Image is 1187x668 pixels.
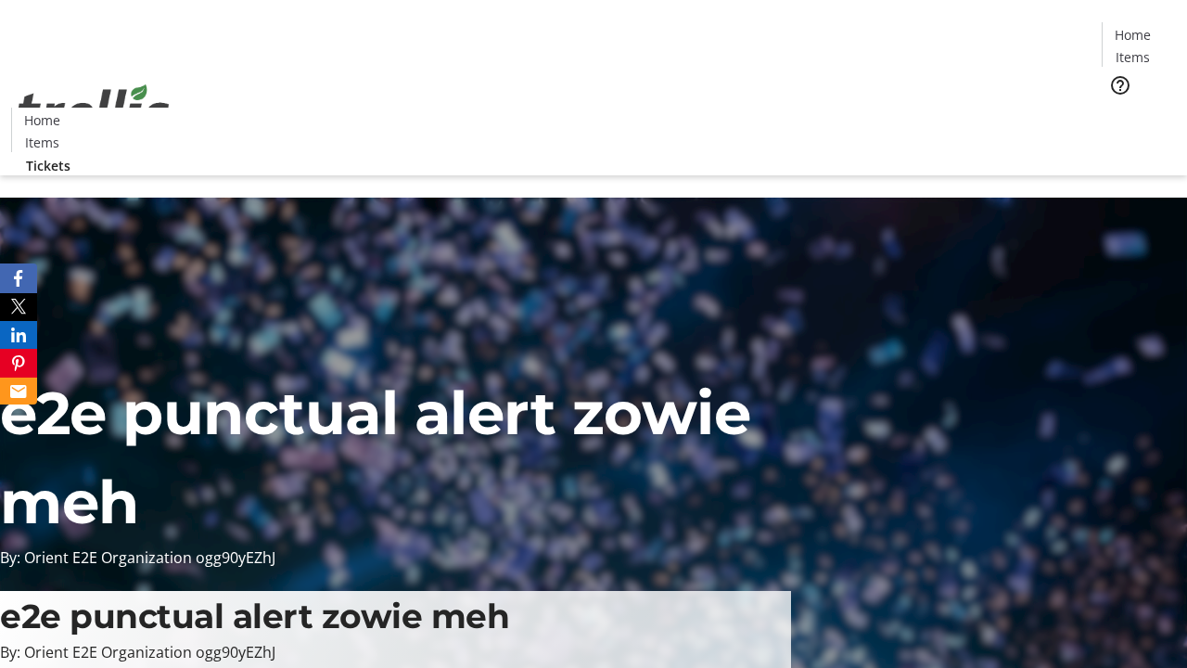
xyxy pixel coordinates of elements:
span: Items [1116,47,1150,67]
button: Help [1102,67,1139,104]
a: Items [12,133,71,152]
a: Home [12,110,71,130]
a: Home [1103,25,1162,45]
span: Items [25,133,59,152]
a: Tickets [1102,108,1176,127]
span: Tickets [1117,108,1161,127]
span: Tickets [26,156,70,175]
a: Tickets [11,156,85,175]
a: Items [1103,47,1162,67]
img: Orient E2E Organization ogg90yEZhJ's Logo [11,64,176,157]
span: Home [24,110,60,130]
span: Home [1115,25,1151,45]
